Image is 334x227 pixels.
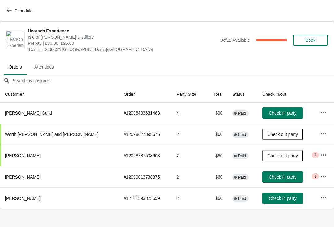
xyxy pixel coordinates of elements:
[119,187,172,209] td: # 12101593825659
[262,171,303,183] button: Check in party
[238,175,246,180] span: Paid
[238,153,246,158] span: Paid
[28,46,217,53] span: [DATE] 12:00 pm [GEOGRAPHIC_DATA]/[GEOGRAPHIC_DATA]
[172,145,206,166] td: 2
[269,111,296,116] span: Check in party
[268,153,298,158] span: Check out party
[172,187,206,209] td: 2
[257,86,315,103] th: Check in/out
[227,86,257,103] th: Status
[206,166,228,187] td: $60
[314,153,316,158] span: 1
[15,8,32,13] span: Schedule
[293,35,328,46] button: Book
[5,174,41,179] span: [PERSON_NAME]
[28,40,217,46] span: Prepay | £30.00–£25.00
[269,196,296,201] span: Check in party
[262,107,303,119] button: Check in party
[206,187,228,209] td: $60
[268,132,298,137] span: Check out party
[172,124,206,145] td: 2
[6,31,24,49] img: Hearach Experience
[119,166,172,187] td: # 12099013738875
[262,150,303,161] button: Check out party
[119,145,172,166] td: # 12098787508603
[5,111,52,116] span: [PERSON_NAME] Guild
[5,132,98,137] span: Worth [PERSON_NAME] and [PERSON_NAME]
[206,103,228,124] td: $90
[172,103,206,124] td: 4
[5,153,41,158] span: [PERSON_NAME]
[238,111,246,116] span: Paid
[119,124,172,145] td: # 12098627895675
[119,103,172,124] td: # 12098403631483
[29,61,59,73] span: Attendees
[238,196,246,201] span: Paid
[262,193,303,204] button: Check in party
[262,129,303,140] button: Check out party
[12,75,334,86] input: Search by customer
[4,61,27,73] span: Orders
[314,174,316,179] span: 1
[28,28,217,34] span: Hearach Experience
[172,86,206,103] th: Party Size
[119,86,172,103] th: Order
[5,196,41,201] span: [PERSON_NAME]
[206,145,228,166] td: $60
[28,34,217,40] span: Isle of [PERSON_NAME] Distillery
[306,38,315,43] span: Book
[269,174,296,179] span: Check in party
[206,124,228,145] td: $60
[172,166,206,187] td: 2
[206,86,228,103] th: Total
[3,5,37,16] button: Schedule
[238,132,246,137] span: Paid
[221,38,250,43] span: 0 of 12 Available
